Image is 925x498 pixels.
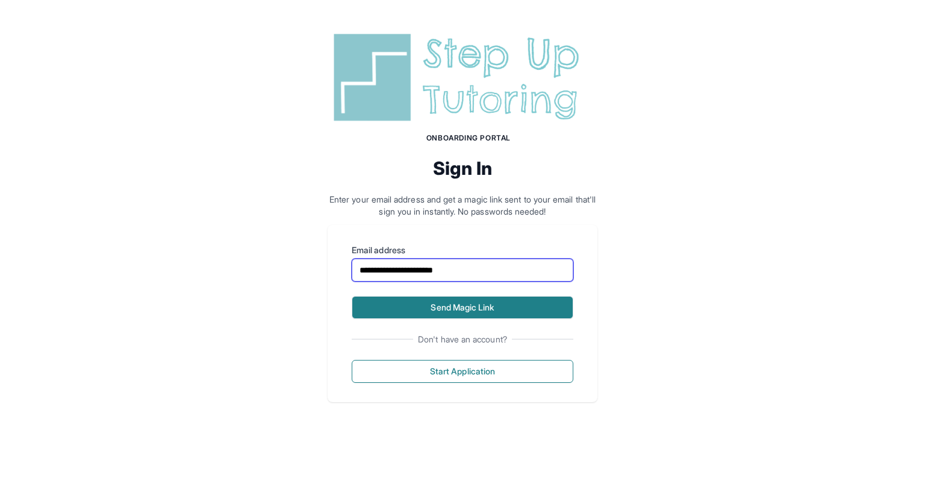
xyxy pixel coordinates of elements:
span: Don't have an account? [413,333,512,345]
label: Email address [352,244,573,256]
img: Step Up Tutoring horizontal logo [328,29,597,126]
h1: Onboarding Portal [340,133,597,143]
button: Send Magic Link [352,296,573,319]
p: Enter your email address and get a magic link sent to your email that'll sign you in instantly. N... [328,194,597,218]
button: Start Application [352,360,573,383]
h2: Sign In [328,157,597,179]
